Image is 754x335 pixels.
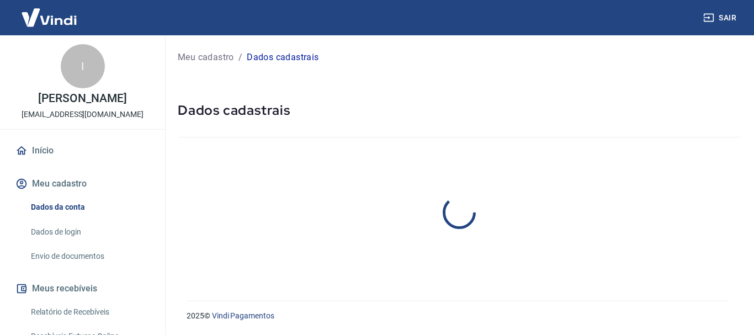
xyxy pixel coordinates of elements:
h5: Dados cadastrais [178,102,741,119]
img: Vindi [13,1,85,34]
p: [EMAIL_ADDRESS][DOMAIN_NAME] [22,109,144,120]
button: Sair [701,8,741,28]
p: / [238,51,242,64]
a: Vindi Pagamentos [212,311,274,320]
button: Meus recebíveis [13,276,152,301]
div: I [61,44,105,88]
p: Dados cadastrais [247,51,318,64]
a: Início [13,139,152,163]
p: 2025 © [187,310,728,322]
a: Envio de documentos [26,245,152,268]
a: Meu cadastro [178,51,234,64]
a: Dados da conta [26,196,152,219]
a: Dados de login [26,221,152,243]
a: Relatório de Recebíveis [26,301,152,323]
button: Meu cadastro [13,172,152,196]
p: [PERSON_NAME] [38,93,126,104]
